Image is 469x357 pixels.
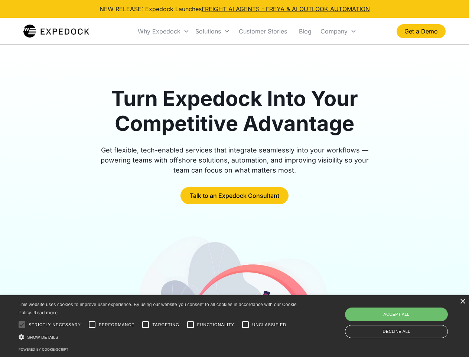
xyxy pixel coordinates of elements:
[397,24,446,38] a: Get a Demo
[152,322,179,328] span: Targeting
[19,347,68,351] a: Powered by cookie-script
[320,28,348,35] div: Company
[19,302,297,316] span: This website uses cookies to improve user experience. By using our website you consent to all coo...
[180,187,289,204] a: Talk to an Expedock Consultant
[33,310,58,315] a: Read more
[202,5,370,13] a: FREIGHT AI AGENTS - FREYA & AI OUTLOOK AUTOMATION
[138,28,180,35] div: Why Expedock
[293,19,317,44] a: Blog
[92,145,377,175] div: Get flexible, tech-enabled services that integrate seamlessly into your workflows — powering team...
[317,19,359,44] div: Company
[29,322,81,328] span: Strictly necessary
[135,19,192,44] div: Why Expedock
[99,322,135,328] span: Performance
[192,19,233,44] div: Solutions
[19,333,299,341] div: Show details
[195,28,221,35] div: Solutions
[345,277,469,357] iframe: Chat Widget
[233,19,293,44] a: Customer Stories
[252,322,286,328] span: Unclassified
[197,322,234,328] span: Functionality
[23,24,89,39] a: home
[23,24,89,39] img: Expedock Logo
[27,335,58,340] span: Show details
[92,86,377,136] h1: Turn Expedock Into Your Competitive Advantage
[100,4,370,13] div: NEW RELEASE: Expedock Launches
